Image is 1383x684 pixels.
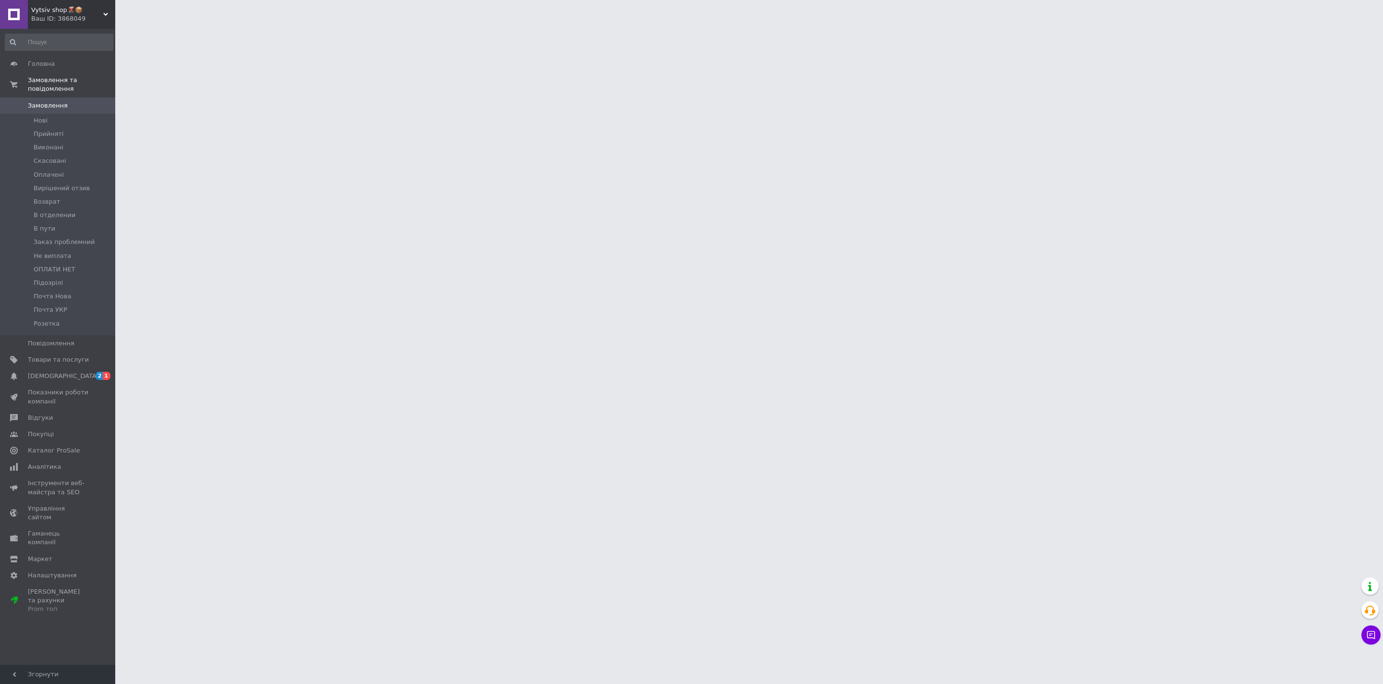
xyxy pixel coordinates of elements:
[28,60,55,68] span: Головна
[28,388,89,405] span: Показники роботи компанії
[28,355,89,364] span: Товари та послуги
[28,101,68,110] span: Замовлення
[34,143,63,152] span: Виконані
[34,305,67,314] span: Почта УКР
[34,265,75,274] span: ОПЛАТИ НЕТ
[28,479,89,496] span: Інструменти веб-майстра та SEO
[34,184,90,193] span: Вирішений отзив
[34,157,66,165] span: Скасовані
[96,372,103,380] span: 2
[34,130,63,138] span: Прийняті
[28,605,89,613] div: Prom топ
[34,238,95,246] span: Заказ проблемний
[34,116,48,125] span: Нові
[28,446,80,455] span: Каталог ProSale
[28,339,74,348] span: Повідомлення
[103,372,110,380] span: 1
[28,555,52,563] span: Маркет
[5,34,113,51] input: Пошук
[31,6,103,14] span: Vytsiv shop🌋📦
[34,252,71,260] span: Не виплата
[34,211,75,220] span: В отделении
[28,463,61,471] span: Аналітика
[34,279,63,287] span: Підозрілі
[31,14,115,23] div: Ваш ID: 3868049
[28,372,99,380] span: [DEMOGRAPHIC_DATA]
[28,76,115,93] span: Замовлення та повідомлення
[28,529,89,547] span: Гаманець компанії
[28,587,89,614] span: [PERSON_NAME] та рахунки
[28,430,54,439] span: Покупці
[34,319,60,328] span: Розетка
[28,571,77,580] span: Налаштування
[34,292,71,301] span: Почта Нова
[34,197,60,206] span: Возврат
[28,414,53,422] span: Відгуки
[28,504,89,522] span: Управління сайтом
[1361,625,1381,645] button: Чат з покупцем
[34,224,55,233] span: В пути
[34,171,64,179] span: Оплачені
